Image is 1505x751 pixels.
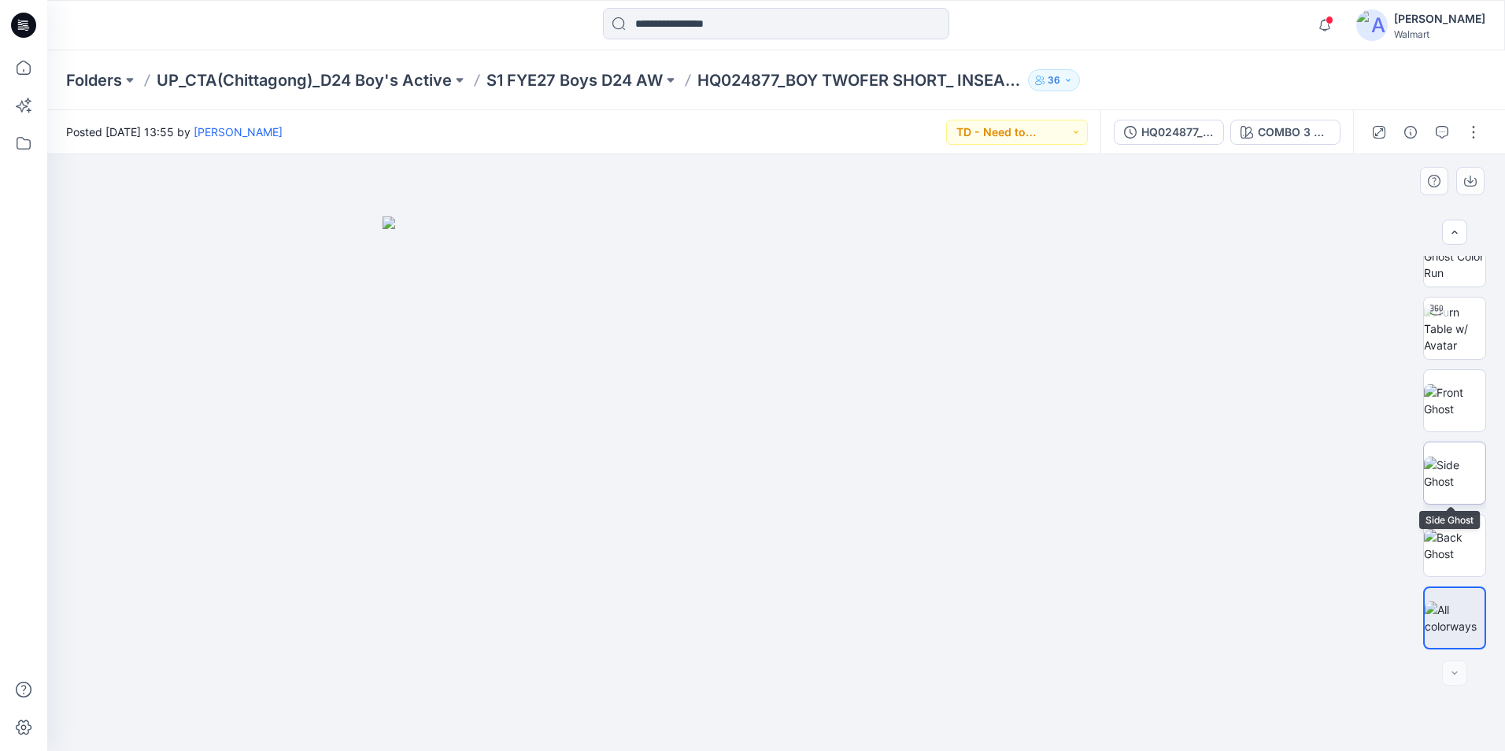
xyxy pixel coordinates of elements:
img: Front Ghost [1424,384,1485,417]
a: S1 FYE27 Boys D24 AW [486,69,663,91]
a: [PERSON_NAME] [194,125,283,139]
button: 36 [1028,69,1080,91]
img: Turn Table w/ Avatar [1424,304,1485,353]
img: All colorways [1425,601,1485,634]
img: Side Ghost [1424,457,1485,490]
div: Walmart [1394,28,1485,40]
p: 36 [1048,72,1060,89]
div: COMBO 3 BRILLIANT RED [1258,124,1330,141]
button: HQ024877_BOY TWOFER SHORT_ INSEAM 5 [PERSON_NAME] [1114,120,1224,145]
img: 3/4 Ghost Color Run [1424,231,1485,281]
a: Folders [66,69,122,91]
button: COMBO 3 BRILLIANT RED [1230,120,1340,145]
span: Posted [DATE] 13:55 by [66,124,283,140]
img: avatar [1356,9,1388,41]
div: HQ024877_BOY TWOFER SHORT_ INSEAM 5 [PERSON_NAME] [1141,124,1214,141]
img: Back Ghost [1424,529,1485,562]
button: Details [1398,120,1423,145]
a: UP_CTA(Chittagong)_D24 Boy's Active [157,69,452,91]
img: eyJhbGciOiJIUzI1NiIsImtpZCI6IjAiLCJzbHQiOiJzZXMiLCJ0eXAiOiJKV1QifQ.eyJkYXRhIjp7InR5cGUiOiJzdG9yYW... [383,216,1170,751]
div: [PERSON_NAME] [1394,9,1485,28]
p: HQ024877_BOY TWOFER SHORT_ INSEAM 5.5inch [697,69,1022,91]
